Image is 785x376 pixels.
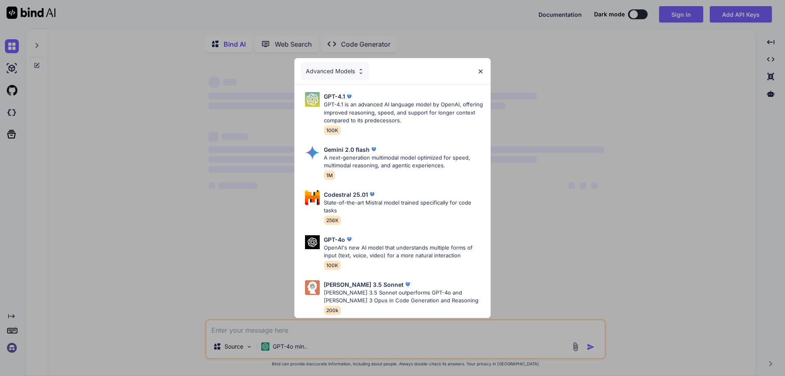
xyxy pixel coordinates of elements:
img: premium [368,190,376,198]
img: Pick Models [305,190,320,205]
img: Pick Models [305,92,320,107]
p: State-of-the-art Mistral model trained specifically for code tasks [324,199,484,215]
span: 100K [324,126,341,135]
img: Pick Models [357,68,364,75]
div: Advanced Models [301,62,369,80]
img: premium [345,92,353,101]
p: Codestral 25.01 [324,190,368,199]
p: [PERSON_NAME] 3.5 Sonnet [324,280,404,289]
p: GPT-4o [324,235,345,244]
img: Pick Models [305,235,320,250]
span: 200k [324,306,341,315]
p: Gemini 2.0 flash [324,145,370,154]
img: premium [345,235,353,243]
span: 100K [324,261,341,270]
p: OpenAI's new AI model that understands multiple forms of input (text, voice, video) for a more na... [324,244,484,260]
p: GPT-4.1 is an advanced AI language model by OpenAI, offering improved reasoning, speed, and suppo... [324,101,484,125]
p: [PERSON_NAME] 3.5 Sonnet outperforms GPT-4o and [PERSON_NAME] 3 Opus in Code Generation and Reaso... [324,289,484,305]
span: 256K [324,216,341,225]
img: premium [370,145,378,153]
img: premium [404,280,412,288]
span: 1M [324,171,335,180]
p: GPT-4.1 [324,92,345,101]
img: Pick Models [305,280,320,295]
img: Pick Models [305,145,320,160]
p: A next-generation multimodal model optimized for speed, multimodal reasoning, and agentic experie... [324,154,484,170]
img: close [477,68,484,75]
